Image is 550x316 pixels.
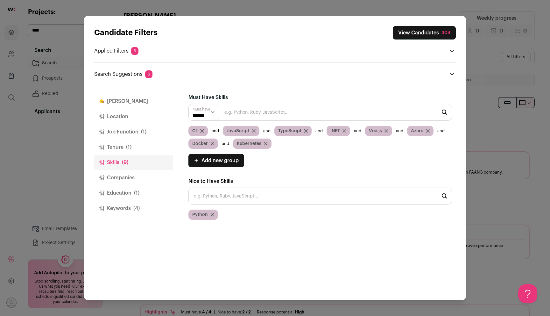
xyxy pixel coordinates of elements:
span: (4) [133,205,140,212]
button: Location [94,109,173,124]
button: Job Function(1) [94,124,173,140]
span: Python [192,212,208,218]
span: .NET [330,128,340,134]
span: Vue.js [369,128,382,134]
button: Skills(9) [94,155,173,170]
iframe: Help Scout Beacon - Open [518,284,537,303]
span: (1) [141,128,146,136]
span: C# [192,128,198,134]
button: Keywords(4) [94,201,173,216]
span: (9) [122,159,128,166]
input: e.g. Python, Ruby, JavaScript... [188,188,452,205]
p: Search Suggestions [94,70,152,78]
button: Companies [94,170,173,185]
span: Kubernetes [237,140,261,147]
button: Add new group [188,154,244,167]
span: (1) [134,189,139,197]
span: JavaScript [227,128,249,134]
p: Applied Filters [94,47,138,55]
input: e.g. Python, Ruby, JavaScript... [188,104,452,121]
button: Close search preferences [393,26,456,39]
span: Azure [411,128,423,134]
button: Education(1) [94,185,173,201]
div: 304 [441,30,450,36]
span: TypeScript [278,128,301,134]
strong: Candidate Filters [94,29,158,37]
span: Nice to Have Skills [188,179,233,184]
label: Must Have Skills [188,94,228,101]
button: [PERSON_NAME] [94,94,173,109]
button: Tenure(1) [94,140,173,155]
span: Docker [192,140,208,147]
button: Open applied filters [448,47,456,55]
span: (1) [126,143,131,151]
span: 6 [145,70,152,78]
span: 6 [131,47,138,55]
span: Add new group [201,157,239,164]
